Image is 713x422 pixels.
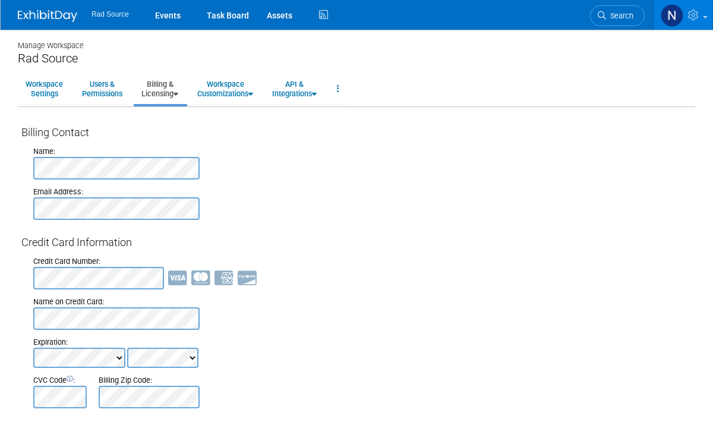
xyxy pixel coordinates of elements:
[33,375,87,386] div: CVC Code :
[33,337,692,348] div: Expiration:
[33,146,692,157] div: Name:
[190,74,261,103] a: WorkspaceCustomizations
[99,375,200,386] div: Billing Zip Code:
[92,10,129,18] span: Rad Source
[33,187,692,197] div: Email Address:
[33,297,692,307] div: Name on Credit Card:
[18,10,77,22] img: ExhibitDay
[264,74,324,103] a: API &Integrations
[18,30,695,51] div: Manage Workspace
[606,11,633,20] span: Search
[21,125,692,140] div: Billing Contact
[21,235,692,250] div: Credit Card Information
[661,4,683,27] img: Nicole Bailey
[590,5,645,26] a: Search
[18,74,71,103] a: WorkspaceSettings
[18,51,695,66] div: Rad Source
[134,74,186,103] a: Billing &Licensing
[74,74,130,103] a: Users &Permissions
[33,256,692,267] div: Credit Card Number:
